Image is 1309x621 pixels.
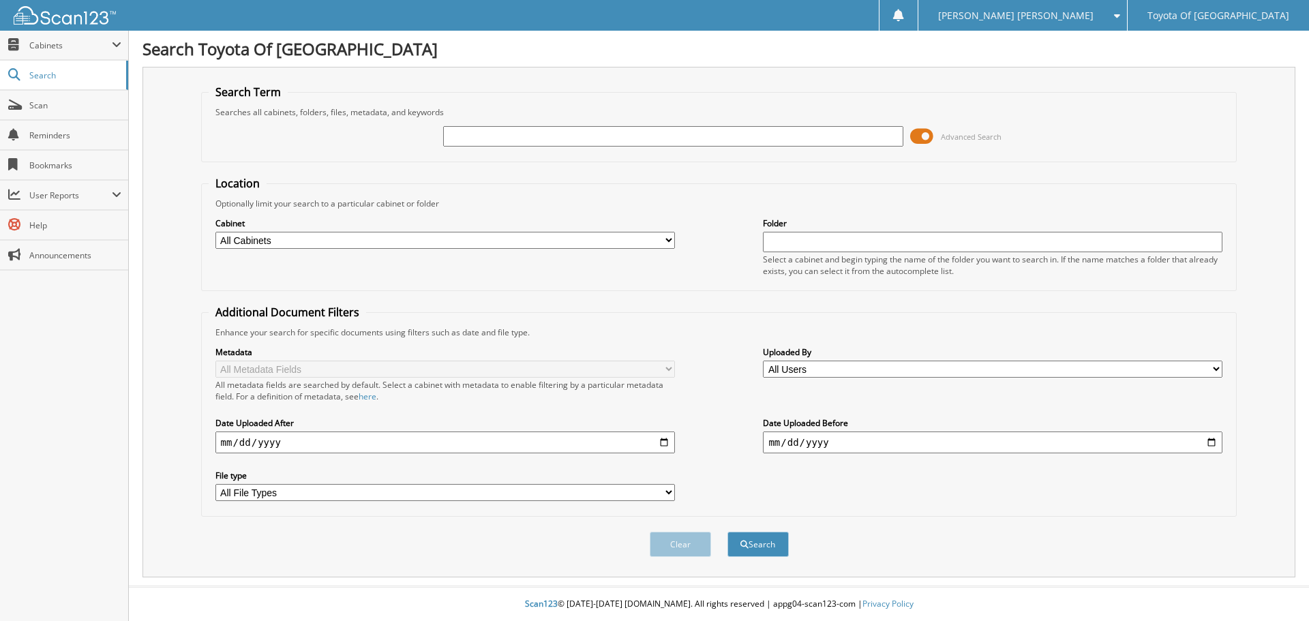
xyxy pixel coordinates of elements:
span: Reminders [29,130,121,141]
span: Toyota Of [GEOGRAPHIC_DATA] [1147,12,1289,20]
div: All metadata fields are searched by default. Select a cabinet with metadata to enable filtering b... [215,379,675,402]
div: Select a cabinet and begin typing the name of the folder you want to search in. If the name match... [763,254,1222,277]
span: Scan123 [525,598,558,609]
span: Search [29,70,119,81]
button: Clear [650,532,711,557]
span: Bookmarks [29,160,121,171]
legend: Location [209,176,267,191]
span: Announcements [29,249,121,261]
input: end [763,431,1222,453]
span: Advanced Search [941,132,1002,142]
label: Folder [763,217,1222,229]
span: Cabinets [29,40,112,51]
label: File type [215,470,675,481]
span: Scan [29,100,121,111]
label: Uploaded By [763,346,1222,358]
label: Metadata [215,346,675,358]
img: scan123-logo-white.svg [14,6,116,25]
span: [PERSON_NAME] [PERSON_NAME] [938,12,1094,20]
label: Date Uploaded Before [763,417,1222,429]
h1: Search Toyota Of [GEOGRAPHIC_DATA] [142,37,1295,60]
input: start [215,431,675,453]
div: Enhance your search for specific documents using filters such as date and file type. [209,327,1230,338]
div: Searches all cabinets, folders, files, metadata, and keywords [209,106,1230,118]
legend: Additional Document Filters [209,305,366,320]
a: here [359,391,376,402]
div: Optionally limit your search to a particular cabinet or folder [209,198,1230,209]
div: © [DATE]-[DATE] [DOMAIN_NAME]. All rights reserved | appg04-scan123-com | [129,588,1309,621]
legend: Search Term [209,85,288,100]
span: User Reports [29,190,112,201]
span: Help [29,219,121,231]
label: Date Uploaded After [215,417,675,429]
iframe: Chat Widget [1241,556,1309,621]
label: Cabinet [215,217,675,229]
button: Search [727,532,789,557]
a: Privacy Policy [862,598,914,609]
